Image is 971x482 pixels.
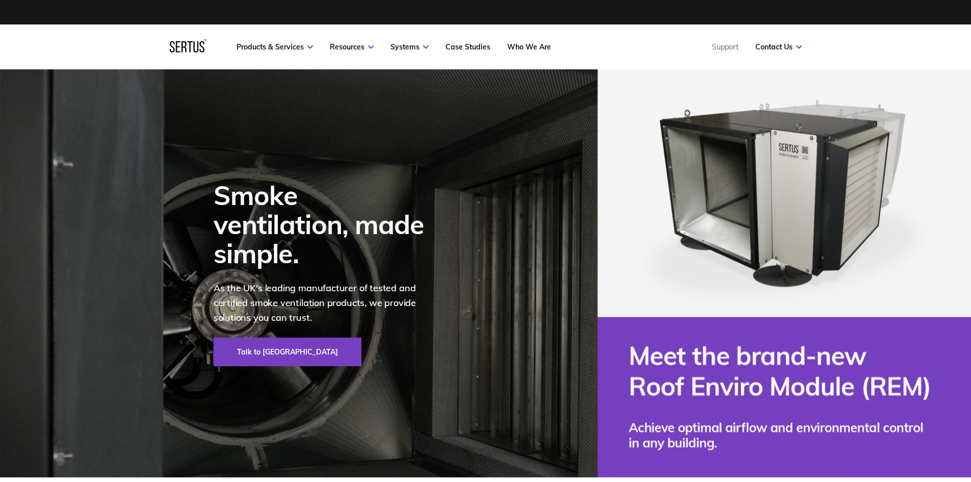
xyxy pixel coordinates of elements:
[214,338,361,366] a: Talk to [GEOGRAPHIC_DATA]
[214,281,438,325] p: As the UK's leading manufacturer of tested and certified smoke ventilation products, we provide s...
[237,42,313,52] a: Products & Services
[712,42,739,52] a: Support
[330,42,374,52] a: Resources
[214,181,438,268] div: Smoke ventilation, made simple.
[507,42,551,52] a: Who We Are
[445,42,490,52] a: Case Studies
[755,42,802,52] a: Contact Us
[390,42,429,52] a: Systems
